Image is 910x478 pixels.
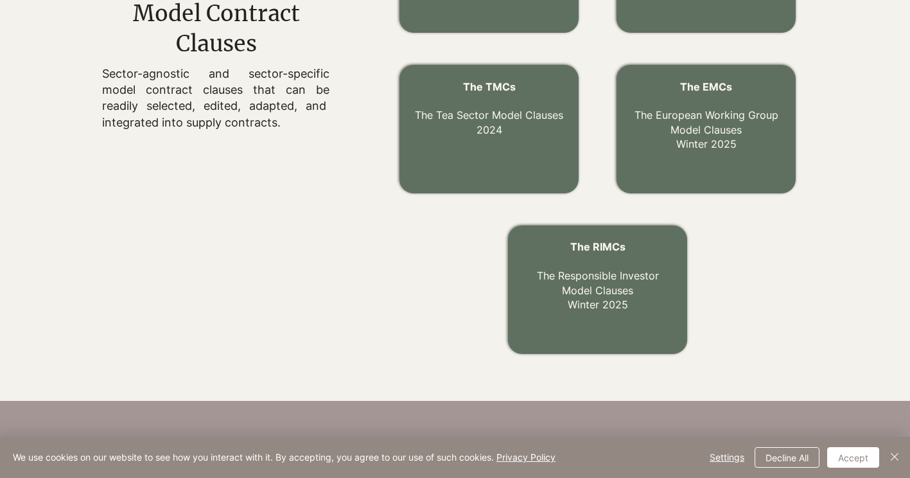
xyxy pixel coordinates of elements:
[887,447,902,468] button: Close
[634,80,778,151] a: The EMCs The European Working Group Model ClausesWinter 2025
[710,448,744,467] span: Settings
[680,80,732,93] span: The EMCs
[13,452,556,463] span: We use cookies on our website to see how you interact with it. By accepting, you agree to our use...
[463,80,516,93] span: The TMCs
[887,449,902,465] img: Close
[496,452,556,463] a: Privacy Policy
[537,240,659,311] a: The RIMCs The Responsible Investor Model ClausesWinter 2025
[570,240,626,253] span: The RIMCs
[755,447,819,468] button: Decline All
[827,447,879,468] button: Accept
[415,80,563,136] a: The TMCs The Tea Sector Model Clauses2024
[102,66,329,130] p: Sector-agnostic and sector-specific model contract clauses that can be readily selected, edited, ...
